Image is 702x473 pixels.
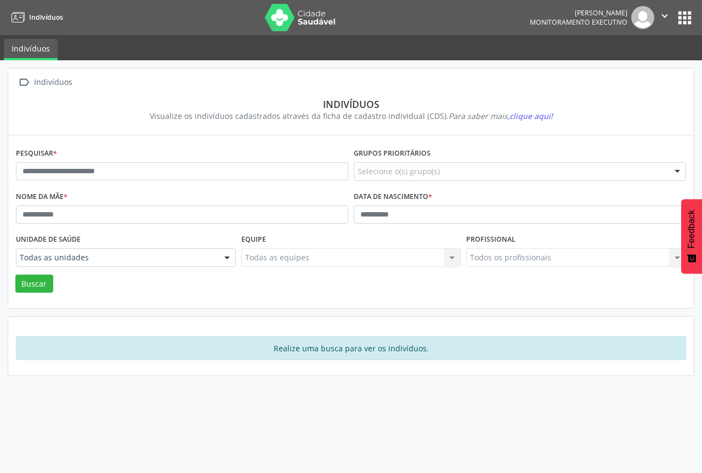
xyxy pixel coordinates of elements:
label: Unidade de saúde [16,231,81,248]
div: Visualize os indivíduos cadastrados através da ficha de cadastro individual (CDS). [24,110,678,122]
i:  [16,75,32,90]
a: Indivíduos [8,8,63,26]
div: [PERSON_NAME] [530,8,627,18]
button: Feedback - Mostrar pesquisa [681,199,702,273]
a:  Indivíduos [16,75,74,90]
span: Todas as unidades [20,252,213,263]
img: img [631,6,654,29]
label: Pesquisar [16,145,57,162]
button:  [654,6,675,29]
label: Grupos prioritários [354,145,431,162]
div: Indivíduos [24,98,678,110]
a: Indivíduos [4,39,58,60]
button: apps [675,8,694,27]
i: Para saber mais, [449,111,553,121]
label: Nome da mãe [16,189,67,206]
label: Equipe [241,231,266,248]
span: clique aqui! [509,111,553,121]
span: Indivíduos [29,13,63,22]
label: Profissional [466,231,516,248]
span: Feedback [687,210,697,248]
div: Realize uma busca para ver os indivíduos. [16,336,686,360]
span: Monitoramento Executivo [530,18,627,27]
label: Data de nascimento [354,189,432,206]
button: Buscar [15,275,53,293]
div: Indivíduos [32,75,74,90]
i:  [659,10,671,22]
span: Selecione o(s) grupo(s) [358,166,440,177]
